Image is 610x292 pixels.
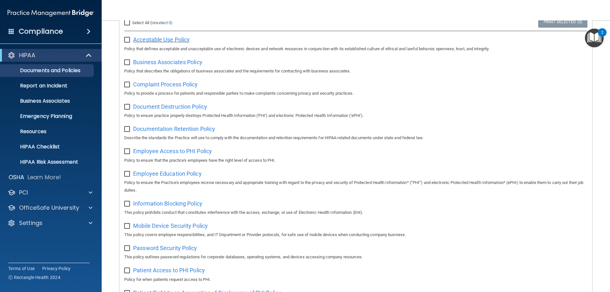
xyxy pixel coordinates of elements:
img: PMB logo [8,7,94,19]
p: Policy to ensure that the practice's employees have the right level of access to PHI. [124,157,587,164]
p: Business Associates [4,98,91,104]
a: Print Selected (0) [538,16,587,28]
span: Employee Access to PHI Policy [133,148,212,154]
p: Policy that describes the obligations of business associates and the requirements for contracting... [124,67,587,75]
p: Policy that defines acceptable and unacceptable use of electronic devices and network resources i... [124,45,587,53]
span: Complaint Process Policy [133,81,198,88]
p: Emergency Planning [4,113,91,119]
a: Settings [8,219,92,227]
span: Mobile Device Security Policy [133,222,208,229]
p: Resources [4,128,91,135]
a: Privacy Policy [42,265,71,272]
p: HIPAA [19,51,35,59]
p: Report an Incident [4,83,91,89]
span: Information Blocking Policy [133,200,202,207]
a: PCI [8,189,92,196]
p: Policy to ensure the Practice's employees receive necessary and appropriate training with regard ... [124,179,587,194]
span: Ⓒ Rectangle Health 2024 [8,274,60,281]
p: Describe the standards the Practice will use to comply with the documentation and retention requi... [124,134,587,142]
p: HIPAA Risk Assessment [4,159,91,165]
span: Documentation Retention Policy [133,126,215,132]
span: Acceptable Use Policy [133,36,190,43]
h4: Compliance [19,27,63,36]
p: This policy outlines password regulations for corporate databases, operating systems, and devices... [124,253,587,261]
div: 2 [601,32,603,41]
input: Select All (Unselect 0) [124,20,132,25]
p: OSHA [9,173,24,181]
button: Open Resource Center, 2 new notifications [585,29,604,47]
span: Employee Education Policy [133,170,202,177]
p: This policy covers employee responsibilities, and IT Department or Provider protocols, for safe u... [124,231,587,239]
a: OfficeSafe University [8,204,92,212]
p: This policy prohibits conduct that constitutes interference with the access, exchange, or use of ... [124,209,587,216]
span: Select All [132,20,149,25]
p: HIPAA Checklist [4,144,91,150]
a: HIPAA [8,51,92,59]
p: OfficeSafe University [19,204,79,212]
p: Learn More! [28,173,61,181]
p: Policy to ensure practice properly destroys Protected Health Information ('PHI') and electronic P... [124,112,587,119]
a: Terms of Use [8,265,35,272]
p: Policy for when patients request access to PHI. [124,276,587,283]
span: Password Security Policy [133,245,197,251]
span: Document Destruction Policy [133,103,207,110]
span: Patient Access to PHI Policy [133,267,205,274]
p: PCI [19,189,28,196]
p: Policy to provide a process for patients and responsible parties to make complaints concerning pr... [124,90,587,97]
p: Documents and Policies [4,67,91,74]
a: (Unselect 0) [150,20,173,25]
span: Business Associates Policy [133,59,202,65]
p: Settings [19,219,43,227]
